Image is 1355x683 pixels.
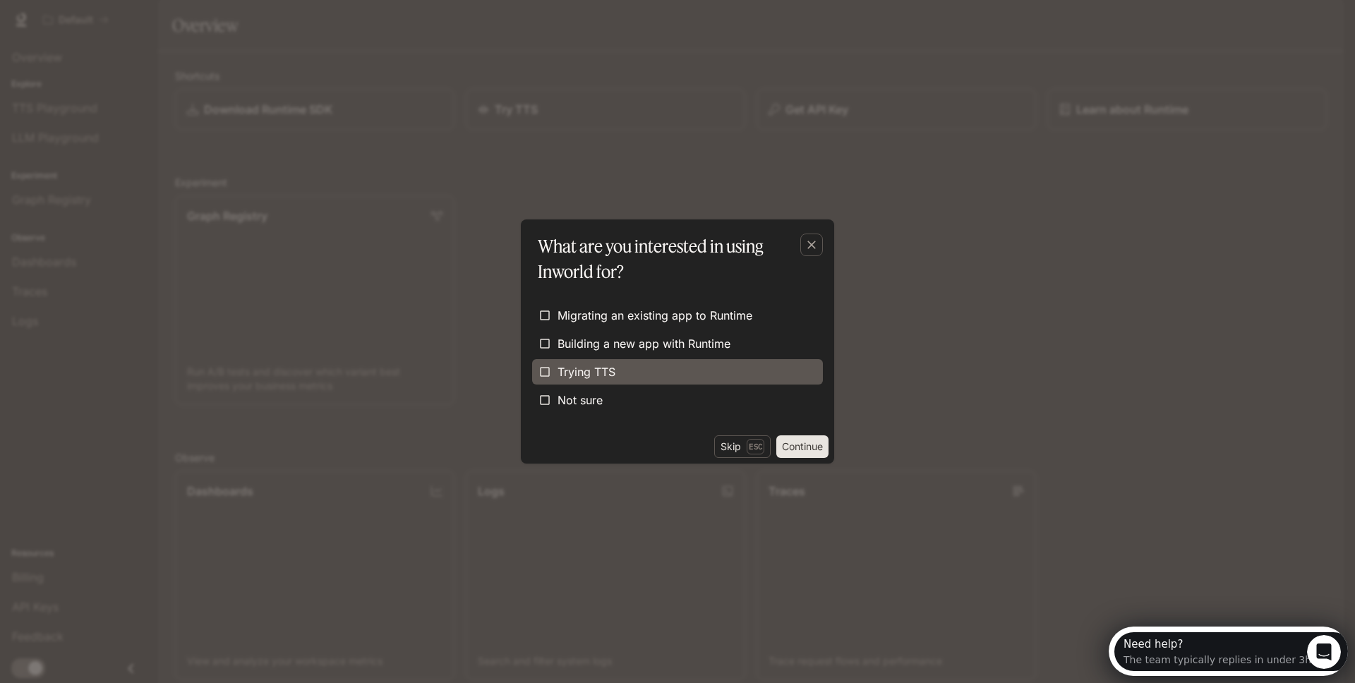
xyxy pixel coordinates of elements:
p: Esc [747,439,764,454]
div: Open Intercom Messenger [6,6,244,44]
button: SkipEsc [714,435,771,458]
iframe: Intercom live chat [1307,635,1341,669]
div: The team typically replies in under 3h [15,23,203,38]
span: Not sure [558,392,603,409]
iframe: Intercom live chat discovery launcher [1109,627,1348,676]
p: What are you interested in using Inworld for? [538,234,812,284]
button: Continue [776,435,829,458]
span: Migrating an existing app to Runtime [558,307,752,324]
span: Building a new app with Runtime [558,335,730,352]
span: Trying TTS [558,363,615,380]
div: Need help? [15,12,203,23]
